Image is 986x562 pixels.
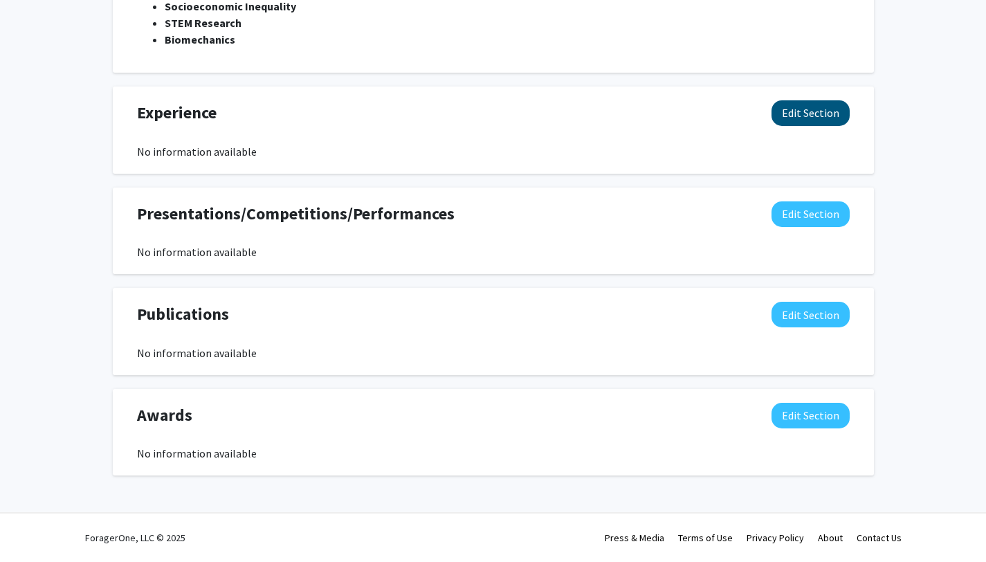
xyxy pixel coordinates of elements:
span: Awards [137,403,192,428]
strong: Biomechanics [165,33,235,46]
strong: STEM Research [165,16,241,30]
span: Publications [137,302,229,327]
a: Contact Us [857,532,902,544]
button: Edit Presentations/Competitions/Performances [772,201,850,227]
a: Terms of Use [678,532,733,544]
a: About [818,532,843,544]
div: No information available [137,244,850,260]
a: Press & Media [605,532,664,544]
div: No information available [137,445,850,462]
div: No information available [137,345,850,361]
span: Presentations/Competitions/Performances [137,201,455,226]
a: Privacy Policy [747,532,804,544]
button: Edit Publications [772,302,850,327]
button: Edit Experience [772,100,850,126]
button: Edit Awards [772,403,850,428]
iframe: Chat [10,500,59,552]
div: No information available [137,143,850,160]
div: ForagerOne, LLC © 2025 [85,514,185,562]
span: Experience [137,100,217,125]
